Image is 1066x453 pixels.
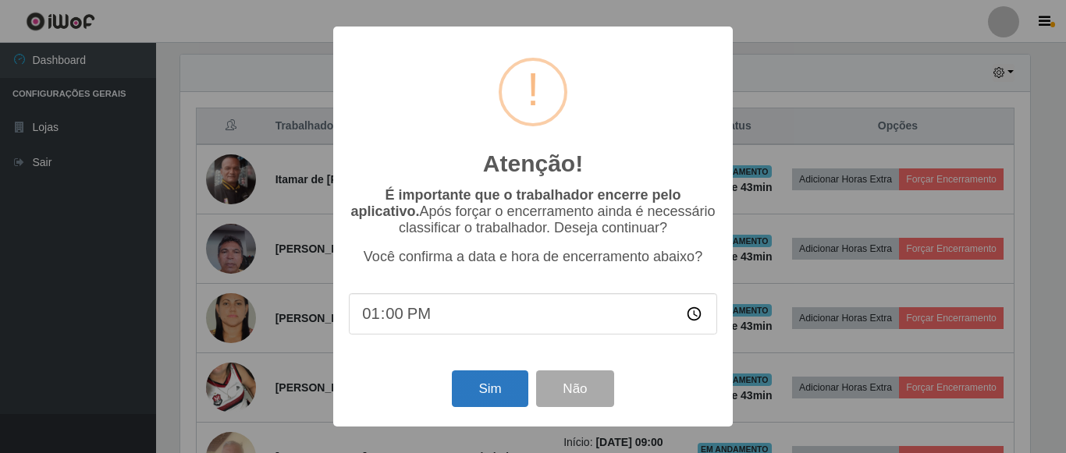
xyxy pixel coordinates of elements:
button: Sim [452,370,528,407]
b: É importante que o trabalhador encerre pelo aplicativo. [350,187,680,219]
h2: Atenção! [483,150,583,178]
button: Não [536,370,613,407]
p: Após forçar o encerramento ainda é necessário classificar o trabalhador. Deseja continuar? [349,187,717,236]
p: Você confirma a data e hora de encerramento abaixo? [349,249,717,265]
